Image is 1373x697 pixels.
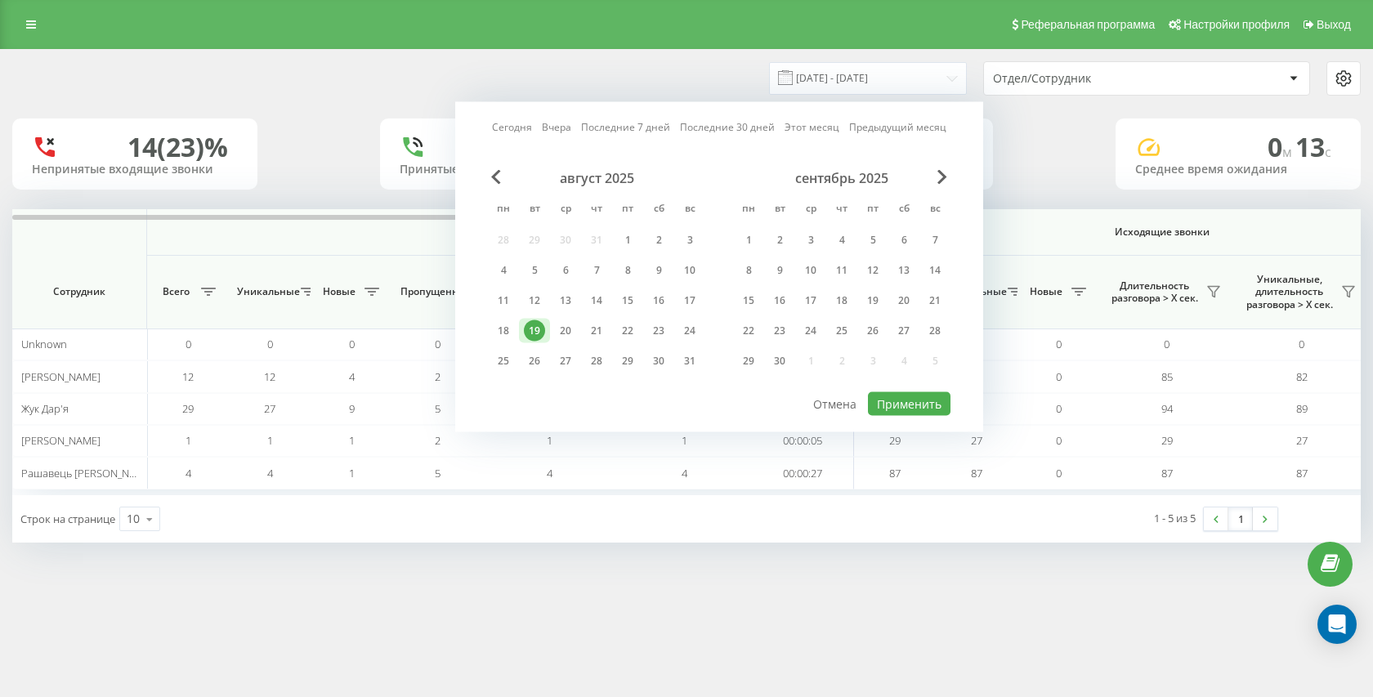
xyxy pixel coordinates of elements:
button: Отмена [804,392,865,416]
div: 20 [893,290,915,311]
span: Реферальная программа [1021,18,1155,31]
span: Unknown [21,337,67,351]
div: чт 7 авг. 2025 г. [581,258,612,283]
div: 21 [924,290,946,311]
div: вт 5 авг. 2025 г. [519,258,550,283]
span: 5 [435,466,441,480]
span: 0 [186,337,191,351]
div: 3 [800,230,821,251]
div: чт 11 сент. 2025 г. [826,258,857,283]
div: 28 [924,320,946,342]
abbr: четверг [584,198,609,222]
span: Входящие звонки [190,226,811,239]
div: 5 [524,260,545,281]
div: август 2025 [488,170,705,186]
div: 13 [893,260,915,281]
div: 1 [617,230,638,251]
span: 2 [435,433,441,448]
div: 16 [769,290,790,311]
span: 13 [1295,129,1331,164]
span: [PERSON_NAME] [21,433,101,448]
abbr: суббота [892,198,916,222]
div: 17 [679,290,700,311]
div: 27 [893,320,915,342]
div: ср 24 сент. 2025 г. [795,319,826,343]
div: 31 [679,351,700,372]
span: 0 [1056,433,1062,448]
span: Уникальные, длительность разговора > Х сек. [1242,273,1336,311]
div: чт 28 авг. 2025 г. [581,349,612,373]
span: 0 [435,337,441,351]
span: 1 [349,433,355,448]
span: 1 [547,433,552,448]
span: Previous Month [491,170,501,185]
span: 4 [349,369,355,384]
a: Последние 7 дней [581,119,670,135]
abbr: четверг [830,198,854,222]
div: сб 27 сент. 2025 г. [888,319,919,343]
div: вт 19 авг. 2025 г. [519,319,550,343]
span: 12 [264,369,275,384]
div: чт 4 сент. 2025 г. [826,228,857,252]
div: ср 13 авг. 2025 г. [550,288,581,313]
div: 24 [679,320,700,342]
abbr: суббота [646,198,671,222]
div: 18 [831,290,852,311]
div: сб 20 сент. 2025 г. [888,288,919,313]
div: 5 [862,230,883,251]
div: пт 22 авг. 2025 г. [612,319,643,343]
div: 4 [493,260,514,281]
div: 1 - 5 из 5 [1154,510,1196,526]
abbr: вторник [767,198,792,222]
div: 12 [862,260,883,281]
abbr: воскресенье [678,198,702,222]
abbr: пятница [615,198,640,222]
div: 14 [586,290,607,311]
div: 10 [127,511,140,527]
span: Новые [1026,285,1067,298]
div: вт 16 сент. 2025 г. [764,288,795,313]
div: 1 [738,230,759,251]
span: Выход [1317,18,1351,31]
div: Отдел/Сотрудник [993,72,1188,86]
span: 0 [1268,129,1295,164]
span: Сотрудник [26,285,132,298]
span: 2 [435,369,441,384]
span: м [1282,143,1295,161]
div: вс 24 авг. 2025 г. [674,319,705,343]
div: 17 [800,290,821,311]
td: 00:00:05 [752,425,854,457]
span: Настройки профиля [1183,18,1290,31]
div: 10 [679,260,700,281]
div: пн 8 сент. 2025 г. [733,258,764,283]
abbr: вторник [522,198,547,222]
div: 19 [862,290,883,311]
div: 9 [648,260,669,281]
span: 1 [267,433,273,448]
div: Open Intercom Messenger [1317,605,1357,644]
div: 8 [617,260,638,281]
a: Последние 30 дней [680,119,775,135]
abbr: среда [553,198,578,222]
div: 11 [493,290,514,311]
span: 89 [1296,401,1308,416]
div: 26 [524,351,545,372]
span: Уникальные [237,285,296,298]
div: 26 [862,320,883,342]
span: Всего [155,285,196,298]
div: 28 [586,351,607,372]
div: 12 [524,290,545,311]
div: 13 [555,290,576,311]
span: Рашавець [PERSON_NAME] [21,466,154,480]
span: 0 [1056,369,1062,384]
abbr: среда [798,198,823,222]
div: вт 26 авг. 2025 г. [519,349,550,373]
div: вт 23 сент. 2025 г. [764,319,795,343]
span: 0 [1056,466,1062,480]
div: пн 15 сент. 2025 г. [733,288,764,313]
div: чт 14 авг. 2025 г. [581,288,612,313]
div: 30 [648,351,669,372]
div: пн 25 авг. 2025 г. [488,349,519,373]
div: чт 25 сент. 2025 г. [826,319,857,343]
div: 14 (23)% [127,132,228,163]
